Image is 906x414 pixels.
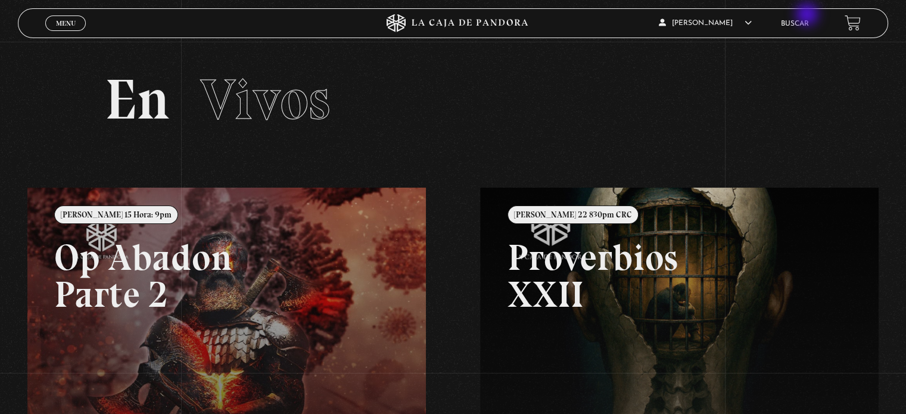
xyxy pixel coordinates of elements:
span: Menu [56,20,76,27]
span: Vivos [200,66,330,133]
h2: En [105,71,801,128]
a: Buscar [781,20,809,27]
a: View your shopping cart [845,15,861,31]
span: [PERSON_NAME] [659,20,752,27]
span: Cerrar [52,30,80,38]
